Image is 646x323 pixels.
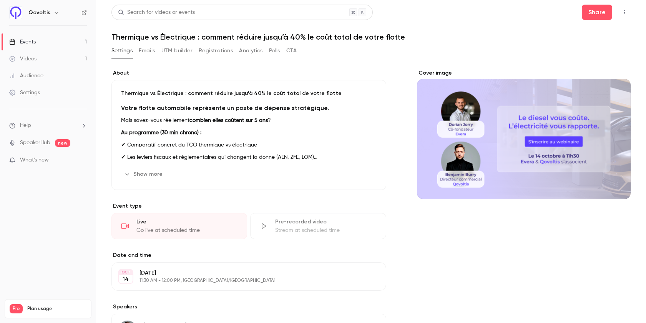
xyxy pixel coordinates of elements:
button: UTM builder [161,45,193,57]
button: Analytics [239,45,263,57]
li: help-dropdown-opener [9,122,87,130]
label: Date and time [111,251,386,259]
div: LiveGo live at scheduled time [111,213,247,239]
label: Speakers [111,303,386,311]
p: Thermique vs Électrique : comment réduire jusqu’à 40% le coût total de votre flotte [121,90,377,97]
p: Event type [111,202,386,210]
span: new [55,139,70,147]
div: Search for videos or events [118,8,195,17]
div: Videos [9,55,37,63]
p: Mais savez-vous réellement ? [121,116,377,125]
strong: Au programme (30 min chrono) : [121,130,201,135]
a: SpeakerHub [20,139,50,147]
div: Audience [9,72,43,80]
button: Registrations [199,45,233,57]
span: What's new [20,156,49,164]
div: Settings [9,89,40,97]
button: Share [582,5,612,20]
label: Cover image [417,69,631,77]
span: Plan usage [27,306,86,312]
p: ✔ Les leviers fiscaux et réglementaires qui changent la donne (AEN, ZFE, LOM) [121,153,377,162]
span: Help [20,122,31,130]
strong: combien elles coûtent sur 5 ans [189,118,268,123]
p: ✔ Comparatif concret du TCO thermique vs électrique [121,140,377,150]
label: About [111,69,386,77]
div: Pre-recorded video [275,218,376,226]
div: Pre-recorded videoStream at scheduled time [250,213,386,239]
section: Cover image [417,69,631,199]
p: 11:30 AM - 12:00 PM, [GEOGRAPHIC_DATA]/[GEOGRAPHIC_DATA] [139,278,345,284]
img: Qovoltis [10,7,22,19]
button: Show more [121,168,167,180]
h1: Thermique vs Électrique : comment réduire jusqu’à 40% le coût total de votre flotte [111,32,631,42]
button: Settings [111,45,133,57]
strong: Votre flotte automobile représente un poste de dépense stratégique. [121,104,329,112]
div: Live [136,218,237,226]
div: Go live at scheduled time [136,226,237,234]
p: [DATE] [139,269,345,277]
div: Stream at scheduled time [275,226,376,234]
span: Pro [10,304,23,313]
button: Emails [139,45,155,57]
p: 14 [123,275,129,283]
button: Polls [269,45,280,57]
h6: Qovoltis [28,9,50,17]
button: CTA [286,45,297,57]
div: Events [9,38,36,46]
div: OCT [119,270,133,275]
